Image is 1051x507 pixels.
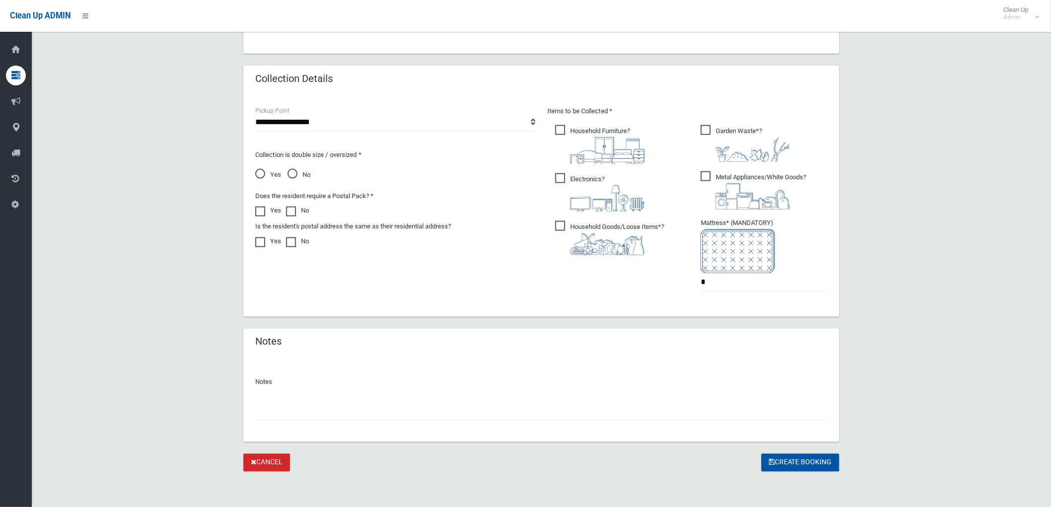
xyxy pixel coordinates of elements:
label: Yes [255,205,281,217]
a: Cancel [243,454,290,472]
img: aa9efdbe659d29b613fca23ba79d85cb.png [570,137,645,164]
span: Clean Up [999,6,1039,21]
p: Notes [255,376,827,388]
img: 394712a680b73dbc3d2a6a3a7ffe5a07.png [570,185,645,212]
img: 4fd8a5c772b2c999c83690221e5242e0.png [716,137,790,162]
span: No [288,169,310,181]
span: Metal Appliances/White Goods [701,171,806,210]
i: ? [570,175,645,212]
span: Yes [255,169,281,181]
span: Clean Up ADMIN [10,11,71,20]
span: Household Furniture [555,125,645,164]
img: b13cc3517677393f34c0a387616ef184.png [570,233,645,255]
label: Does the resident require a Postal Pack? * [255,190,374,202]
span: Mattress* (MANDATORY) [701,219,827,273]
span: Electronics [555,173,645,212]
i: ? [716,127,790,162]
span: Household Goods/Loose Items* [555,221,664,255]
label: No [286,235,309,247]
i: ? [570,223,664,255]
i: ? [570,127,645,164]
button: Create Booking [761,454,839,472]
label: Yes [255,235,281,247]
p: Collection is double size / oversized * [255,149,535,161]
header: Collection Details [243,69,345,88]
label: Is the resident's postal address the same as their residential address? [255,220,451,232]
label: No [286,205,309,217]
header: Notes [243,332,294,352]
img: 36c1b0289cb1767239cdd3de9e694f19.png [716,183,790,210]
small: Admin [1004,13,1029,21]
span: Garden Waste* [701,125,790,162]
img: e7408bece873d2c1783593a074e5cb2f.png [701,229,775,273]
i: ? [716,173,806,210]
p: Items to be Collected * [547,105,827,117]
